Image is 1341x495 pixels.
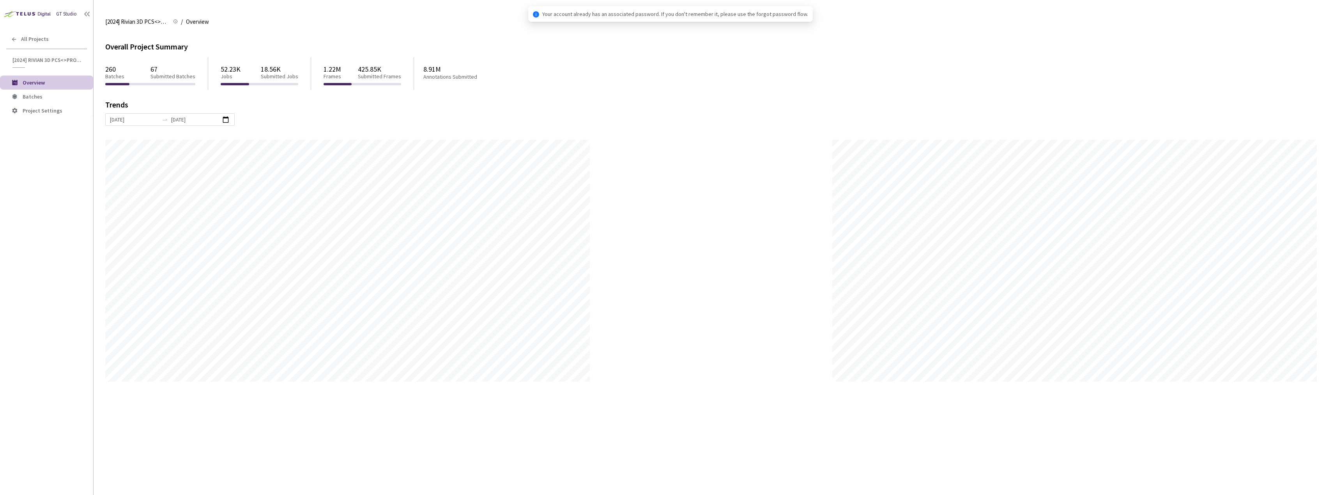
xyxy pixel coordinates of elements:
span: Overview [186,17,209,26]
p: Frames [324,73,341,80]
span: swap-right [162,116,168,123]
p: 260 [105,65,124,73]
span: Your account already has an associated password. If you don't remember it, please use the forgot ... [542,10,808,18]
p: Submitted Batches [150,73,195,80]
p: Batches [105,73,124,80]
span: [2024] Rivian 3D PCS<>Production [105,17,168,26]
p: Jobs [221,73,241,80]
span: All Projects [21,36,49,42]
p: 67 [150,65,195,73]
p: 8.91M [423,65,508,73]
div: Trends [105,101,1318,113]
span: to [162,116,168,123]
span: info-circle [533,11,539,18]
div: GT Studio [56,10,77,18]
span: Batches [23,93,42,100]
p: Submitted Frames [358,73,401,80]
input: End date [171,115,220,124]
p: 52.23K [221,65,241,73]
p: Annotations Submitted [423,74,508,80]
p: 18.56K [261,65,298,73]
p: 1.22M [324,65,341,73]
span: [2024] Rivian 3D PCS<>Production [12,57,82,63]
p: Submitted Jobs [261,73,298,80]
div: Overall Project Summary [105,41,1329,53]
li: / [181,17,183,26]
input: Start date [110,115,159,124]
span: Project Settings [23,107,62,114]
span: Overview [23,79,45,86]
p: 425.85K [358,65,401,73]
